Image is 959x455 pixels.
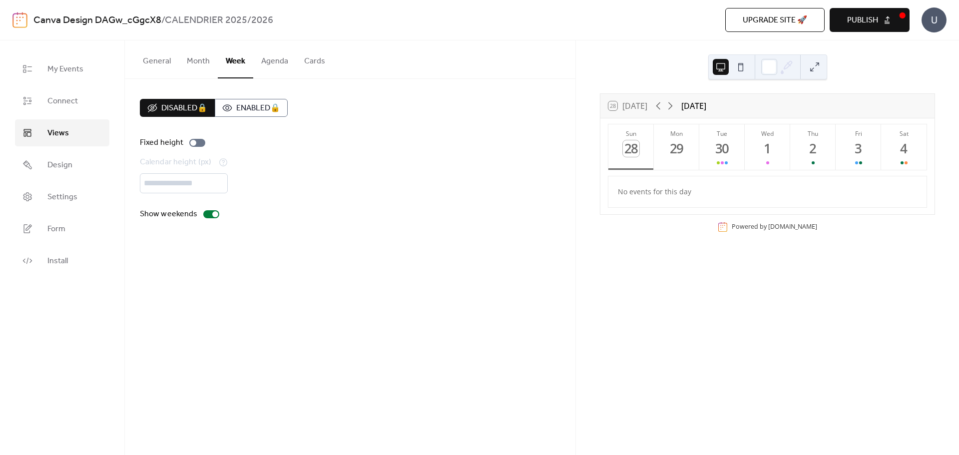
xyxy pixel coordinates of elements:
div: U [922,7,947,32]
div: 2 [805,140,821,157]
div: Sun [611,129,651,138]
div: [DATE] [681,100,706,112]
div: No events for this day [610,180,926,203]
div: Sat [884,129,924,138]
span: Form [47,223,65,235]
div: 29 [668,140,685,157]
span: Settings [47,191,77,203]
button: Mon29 [654,124,699,170]
div: Powered by [732,222,817,231]
button: Sat4 [881,124,927,170]
div: Fixed height [140,137,183,149]
div: 4 [896,140,912,157]
span: Design [47,159,72,171]
div: Thu [793,129,833,138]
button: Sun28 [608,124,654,170]
div: Show weekends [140,208,197,220]
a: Design [15,151,109,178]
button: Cards [296,40,333,77]
button: Publish [830,8,910,32]
div: 3 [850,140,867,157]
span: Connect [47,95,78,107]
div: 1 [759,140,776,157]
a: Settings [15,183,109,210]
button: Thu2 [790,124,836,170]
a: [DOMAIN_NAME] [768,222,817,231]
div: Fri [839,129,878,138]
button: Agenda [253,40,296,77]
b: / [161,11,165,30]
span: Publish [847,14,878,26]
a: Canva Design DAGw_cGgcX8 [33,11,161,30]
div: 30 [714,140,730,157]
button: Upgrade site 🚀 [725,8,825,32]
span: My Events [47,63,83,75]
a: Connect [15,87,109,114]
button: Week [218,40,253,78]
span: Views [47,127,69,139]
span: Upgrade site 🚀 [743,14,807,26]
button: Tue30 [699,124,745,170]
button: Month [179,40,218,77]
a: Form [15,215,109,242]
img: logo [12,12,27,28]
div: Mon [657,129,696,138]
div: Wed [748,129,787,138]
div: Tue [702,129,742,138]
button: Fri3 [836,124,881,170]
div: 28 [623,140,639,157]
button: Wed1 [745,124,790,170]
a: Install [15,247,109,274]
button: General [135,40,179,77]
span: Install [47,255,68,267]
a: My Events [15,55,109,82]
b: CALENDRIER 2025/2026 [165,11,273,30]
a: Views [15,119,109,146]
